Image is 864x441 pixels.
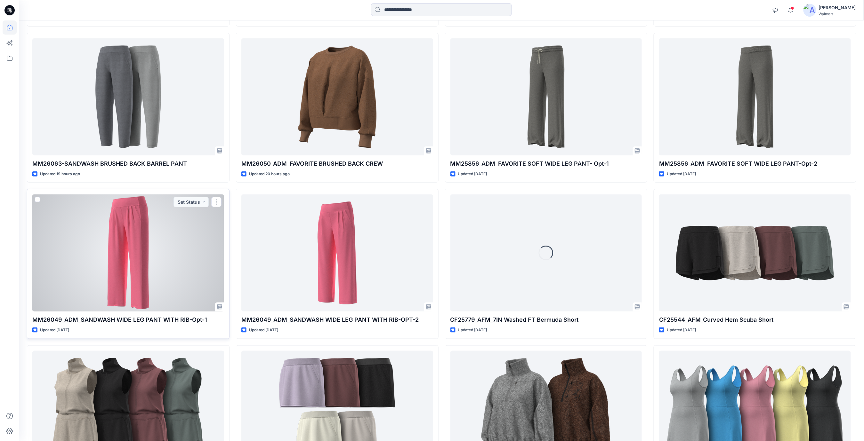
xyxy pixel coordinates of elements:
p: Updated [DATE] [458,171,487,177]
p: Updated [DATE] [667,171,696,177]
p: CF25544_AFM_Curved Hem Scuba Short [659,315,851,324]
a: MM26063-SANDWASH BRUSHED BACK BARREL PANT [32,38,224,155]
p: MM25856_ADM_FAVORITE SOFT WIDE LEG PANT-Opt-2 [659,159,851,168]
a: MM26050_ADM_FAVORITE BRUSHED BACK CREW [241,38,433,155]
a: MM26049_ADM_SANDWASH WIDE LEG PANT WITH RIB-Opt-1 [32,194,224,311]
p: MM26049_ADM_SANDWASH WIDE LEG PANT WITH RIB-OPT-2 [241,315,433,324]
div: [PERSON_NAME] [819,4,856,12]
a: MM25856_ADM_FAVORITE SOFT WIDE LEG PANT- Opt-1 [450,38,642,155]
div: Walmart [819,12,856,16]
p: Updated [DATE] [40,327,69,334]
p: CF25779_AFM_7IN Washed FT Bermuda Short [450,315,642,324]
p: MM26049_ADM_SANDWASH WIDE LEG PANT WITH RIB-Opt-1 [32,315,224,324]
p: Updated 20 hours ago [249,171,290,177]
a: MM26049_ADM_SANDWASH WIDE LEG PANT WITH RIB-OPT-2 [241,194,433,311]
img: avatar [803,4,816,17]
p: Updated [DATE] [249,327,278,334]
a: MM25856_ADM_FAVORITE SOFT WIDE LEG PANT-Opt-2 [659,38,851,155]
p: MM26063-SANDWASH BRUSHED BACK BARREL PANT [32,159,224,168]
p: Updated [DATE] [667,327,696,334]
p: Updated [DATE] [458,327,487,334]
p: Updated 19 hours ago [40,171,80,177]
p: MM26050_ADM_FAVORITE BRUSHED BACK CREW [241,159,433,168]
a: CF25544_AFM_Curved Hem Scuba Short [659,194,851,311]
p: MM25856_ADM_FAVORITE SOFT WIDE LEG PANT- Opt-1 [450,159,642,168]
